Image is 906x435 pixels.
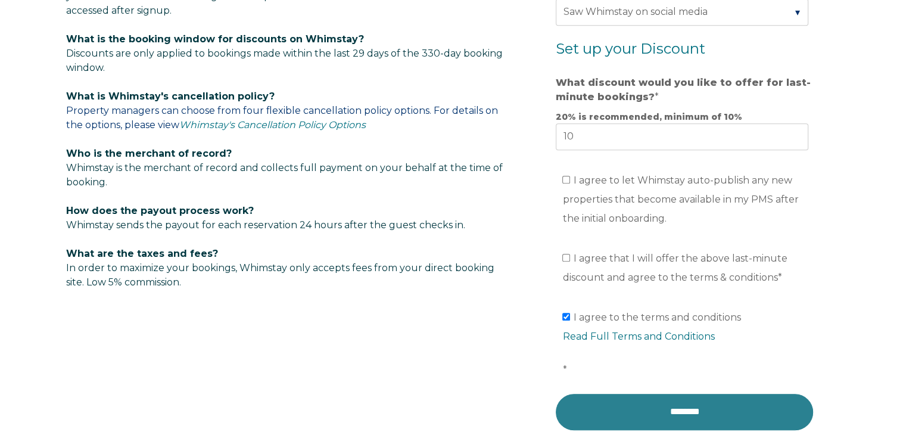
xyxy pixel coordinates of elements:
[66,33,364,45] span: What is the booking window for discounts on Whimstay?
[556,111,742,122] strong: 20% is recommended, minimum of 10%
[556,40,705,57] span: Set up your Discount
[562,253,787,283] span: I agree that I will offer the above last-minute discount and agree to the terms & conditions
[556,77,811,102] strong: What discount would you like to offer for last-minute bookings?
[66,248,494,288] span: In order to maximize your bookings, Whimstay only accepts fees from your direct booking site. Low...
[562,175,798,224] span: I agree to let Whimstay auto-publish any new properties that become available in my PMS after the...
[66,148,232,159] span: Who is the merchant of record?
[179,119,366,130] a: Whimstay's Cancellation Policy Options
[562,176,570,184] input: I agree to let Whimstay auto-publish any new properties that become available in my PMS after the...
[562,331,714,342] a: Read Full Terms and Conditions
[66,162,503,188] span: Whimstay is the merchant of record and collects full payment on your behalf at the time of booking.
[66,219,465,231] span: Whimstay sends the payout for each reservation 24 hours after the guest checks in.
[66,91,275,102] span: What is Whimstay's cancellation policy?
[66,248,218,259] span: What are the taxes and fees?
[562,312,815,375] span: I agree to the terms and conditions
[66,205,254,216] span: How does the payout process work?
[562,254,570,262] input: I agree that I will offer the above last-minute discount and agree to the terms & conditions*
[66,48,503,73] span: Discounts are only applied to bookings made within the last 29 days of the 330-day booking window.
[66,89,509,132] p: Property managers can choose from four flexible cancellation policy options. For details on the o...
[562,313,570,321] input: I agree to the terms and conditionsRead Full Terms and Conditions*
